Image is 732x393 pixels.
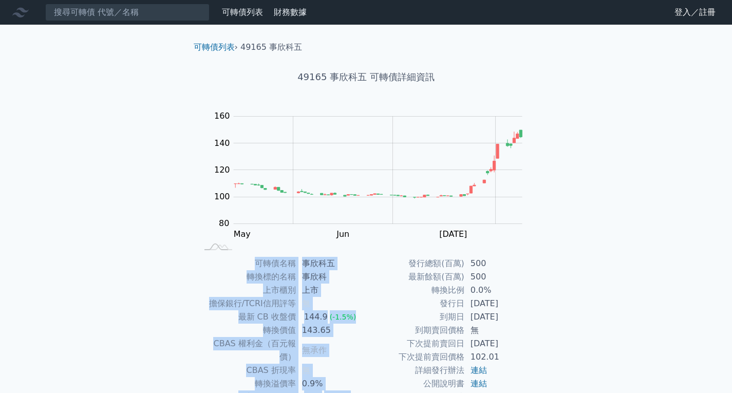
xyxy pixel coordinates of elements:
[366,270,464,284] td: 最新餘額(百萬)
[222,7,263,17] a: 可轉債列表
[198,297,296,310] td: 擔保銀行/TCRI信用評等
[366,377,464,390] td: 公開說明書
[198,337,296,364] td: CBAS 權利金（百元報價）
[214,165,230,175] tspan: 120
[296,377,366,390] td: 0.9%
[336,229,349,239] tspan: Jun
[296,270,366,284] td: 事欣科
[234,229,251,239] tspan: May
[185,70,547,84] h1: 49165 事欣科五 可轉債詳細資訊
[198,310,296,324] td: 最新 CB 收盤價
[366,324,464,337] td: 到期賣回價格
[366,364,464,377] td: 詳細發行辦法
[240,41,302,53] li: 49165 事欣科五
[45,4,210,21] input: 搜尋可轉債 代號／名稱
[666,4,724,21] a: 登入／註冊
[464,350,535,364] td: 102.01
[464,324,535,337] td: 無
[366,284,464,297] td: 轉換比例
[194,41,238,53] li: ›
[302,310,330,324] div: 144.9
[296,324,366,337] td: 143.65
[366,310,464,324] td: 到期日
[296,257,366,270] td: 事欣科五
[214,192,230,201] tspan: 100
[464,284,535,297] td: 0.0%
[302,345,327,355] span: 無承作
[198,270,296,284] td: 轉換標的名稱
[209,111,538,260] g: Chart
[330,313,356,321] span: (-1.5%)
[198,284,296,297] td: 上市櫃別
[219,218,229,228] tspan: 80
[464,337,535,350] td: [DATE]
[366,337,464,350] td: 下次提前賣回日
[198,364,296,377] td: CBAS 折現率
[198,377,296,390] td: 轉換溢價率
[464,310,535,324] td: [DATE]
[234,130,522,198] g: Series
[302,298,310,308] span: 無
[366,297,464,310] td: 發行日
[464,297,535,310] td: [DATE]
[198,257,296,270] td: 可轉債名稱
[214,111,230,121] tspan: 160
[464,257,535,270] td: 500
[439,229,467,239] tspan: [DATE]
[471,379,487,388] a: 連結
[274,7,307,17] a: 財務數據
[214,138,230,148] tspan: 140
[194,42,235,52] a: 可轉債列表
[366,257,464,270] td: 發行總額(百萬)
[198,324,296,337] td: 轉換價值
[302,365,310,375] span: 無
[296,284,366,297] td: 上市
[471,365,487,375] a: 連結
[366,350,464,364] td: 下次提前賣回價格
[464,270,535,284] td: 500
